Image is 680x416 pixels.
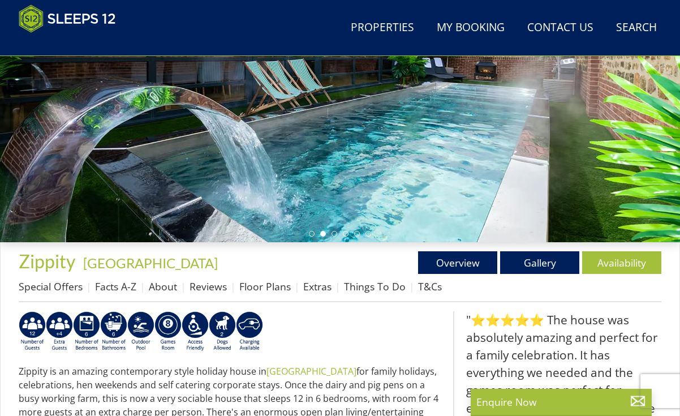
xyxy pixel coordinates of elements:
[239,280,291,293] a: Floor Plans
[83,255,218,271] a: [GEOGRAPHIC_DATA]
[100,311,127,352] img: AD_4nXdmwCQHKAiIjYDk_1Dhq-AxX3fyYPYaVgX942qJE-Y7he54gqc0ybrIGUg6Qr_QjHGl2FltMhH_4pZtc0qV7daYRc31h...
[344,280,406,293] a: Things To Do
[182,311,209,352] img: AD_4nXe3VD57-M2p5iq4fHgs6WJFzKj8B0b3RcPFe5LKK9rgeZlFmFoaMJPsJOOJzc7Q6RMFEqsjIZ5qfEJu1txG3QLmI_2ZW...
[19,250,79,272] a: Zippity
[500,251,579,274] a: Gallery
[19,5,116,33] img: Sleeps 12
[95,280,136,293] a: Facts A-Z
[46,311,73,352] img: AD_4nXdbdvS9hg4Z4a_Sc2eRf7hvmfCn3BSuImk78KzyAr7NttFLJLh-QSMFT7OMNXuvIj9fwIt4dOgpcg734rQCWJtnREsyC...
[19,280,83,293] a: Special Offers
[190,280,227,293] a: Reviews
[209,311,236,352] img: AD_4nXe7_8LrJK20fD9VNWAdfykBvHkWcczWBt5QOadXbvIwJqtaRaRf-iI0SeDpMmH1MdC9T1Vy22FMXzzjMAvSuTB5cJ7z5...
[432,15,509,41] a: My Booking
[523,15,598,41] a: Contact Us
[19,311,46,352] img: AD_4nXeyNBIiEViFqGkFxeZn-WxmRvSobfXIejYCAwY7p4slR9Pvv7uWB8BWWl9Rip2DDgSCjKzq0W1yXMRj2G_chnVa9wg_L...
[582,251,661,274] a: Availability
[19,250,75,272] span: Zippity
[79,255,218,271] span: -
[476,394,646,409] p: Enquire Now
[346,15,419,41] a: Properties
[303,280,332,293] a: Extras
[266,365,356,378] a: [GEOGRAPHIC_DATA]
[73,311,100,352] img: AD_4nXfRzBlt2m0mIteXDhAcJCdmEApIceFt1SPvkcB48nqgTZkfMpQlDmULa47fkdYiHD0skDUgcqepViZHFLjVKS2LWHUqM...
[149,280,177,293] a: About
[127,311,154,352] img: AD_4nXcBX9XWtisp1r4DyVfkhddle_VH6RrN3ygnUGrVnOmGqceGfhBv6nsUWs_M_dNMWm8jx42xDa-T6uhWOyA-wOI6XtUTM...
[236,311,263,352] img: AD_4nXcnT2OPG21WxYUhsl9q61n1KejP7Pk9ESVM9x9VetD-X_UXXoxAKaMRZGYNcSGiAsmGyKm0QlThER1osyFXNLmuYOVBV...
[418,251,497,274] a: Overview
[612,15,661,41] a: Search
[418,280,442,293] a: T&Cs
[154,311,182,352] img: AD_4nXdrZMsjcYNLGsKuA84hRzvIbesVCpXJ0qqnwZoX5ch9Zjv73tWe4fnFRs2gJ9dSiUubhZXckSJX_mqrZBmYExREIfryF...
[13,40,132,49] iframe: Customer reviews powered by Trustpilot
